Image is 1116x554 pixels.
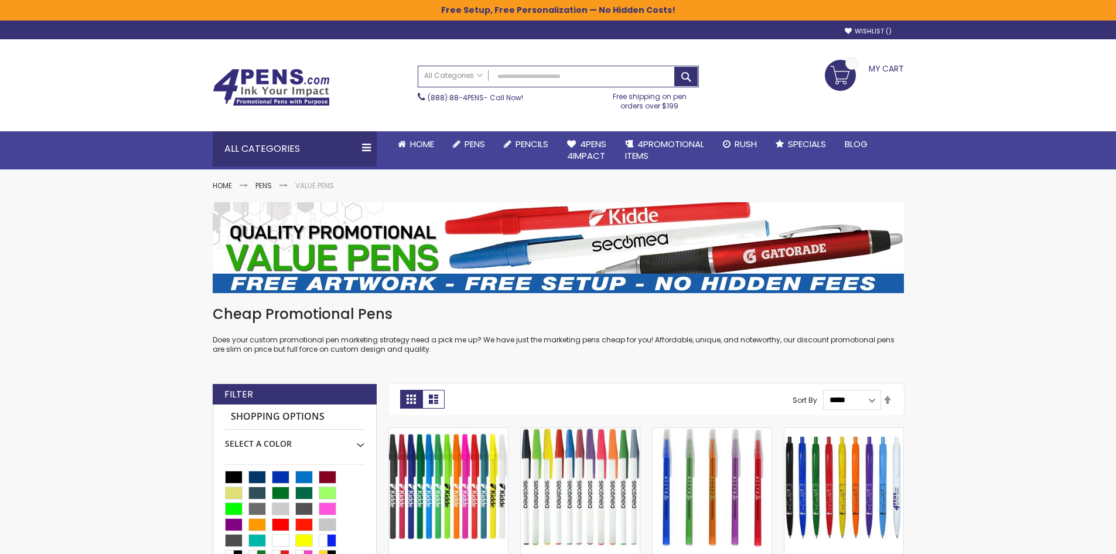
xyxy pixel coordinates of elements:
[213,305,904,355] div: Does your custom promotional pen marketing strategy need a pick me up? We have just the marketing...
[410,138,434,150] span: Home
[389,427,508,437] a: Belfast B Value Stick Pen
[784,428,903,547] img: Custom Cambria Plastic Retractable Ballpoint Pen - Monochromatic Body Color
[653,427,772,437] a: Belfast Translucent Value Stick Pen
[494,131,558,157] a: Pencils
[213,131,377,166] div: All Categories
[600,87,699,111] div: Free shipping on pen orders over $199
[845,27,892,36] a: Wishlist
[516,138,548,150] span: Pencils
[428,93,484,103] a: (888) 88-4PENS
[521,428,640,547] img: Belfast Value Stick Pen
[388,131,443,157] a: Home
[735,138,757,150] span: Rush
[224,388,253,401] strong: Filter
[625,138,704,162] span: 4PROMOTIONAL ITEMS
[443,131,494,157] a: Pens
[428,93,523,103] span: - Call Now!
[424,71,483,80] span: All Categories
[616,131,714,169] a: 4PROMOTIONALITEMS
[845,138,868,150] span: Blog
[213,181,232,191] a: Home
[784,427,903,437] a: Custom Cambria Plastic Retractable Ballpoint Pen - Monochromatic Body Color
[714,131,766,157] a: Rush
[295,181,334,191] strong: Value Pens
[521,427,640,437] a: Belfast Value Stick Pen
[418,66,489,86] a: All Categories
[653,428,772,547] img: Belfast Translucent Value Stick Pen
[225,405,364,430] strong: Shopping Options
[255,181,272,191] a: Pens
[213,305,904,324] h1: Cheap Promotional Pens
[766,131,835,157] a: Specials
[389,428,508,547] img: Belfast B Value Stick Pen
[788,138,826,150] span: Specials
[213,69,330,106] img: 4Pens Custom Pens and Promotional Products
[400,390,422,409] strong: Grid
[213,202,904,293] img: Value Pens
[558,131,616,169] a: 4Pens4impact
[465,138,485,150] span: Pens
[793,395,817,405] label: Sort By
[567,138,606,162] span: 4Pens 4impact
[225,430,364,450] div: Select A Color
[835,131,877,157] a: Blog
